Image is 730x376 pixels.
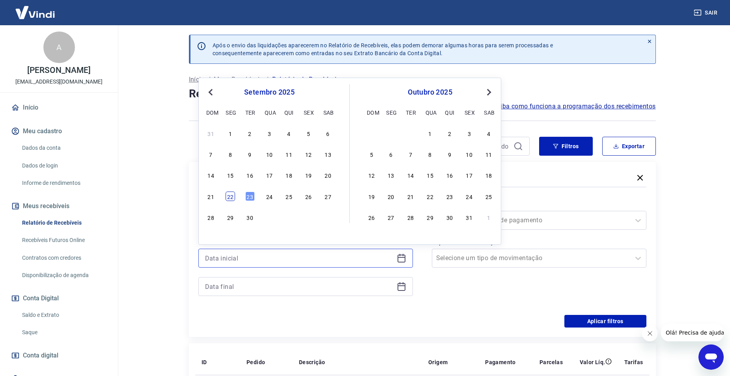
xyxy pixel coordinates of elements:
[205,87,334,97] div: setembro 2025
[642,326,658,341] iframe: Fechar mensagem
[445,192,454,201] div: Choose quinta-feira, 23 de outubro de 2025
[245,192,255,201] div: Choose terça-feira, 23 de setembro de 2025
[208,75,211,84] p: /
[445,170,454,180] div: Choose quinta-feira, 16 de outubro de 2025
[206,170,216,180] div: Choose domingo, 14 de setembro de 2025
[465,149,474,159] div: Choose sexta-feira, 10 de outubro de 2025
[406,108,415,117] div: ter
[9,290,108,307] button: Conta Digital
[226,108,235,117] div: seg
[299,358,325,366] p: Descrição
[465,108,474,117] div: sex
[367,128,376,138] div: Choose domingo, 28 de setembro de 2025
[367,149,376,159] div: Choose domingo, 5 de outubro de 2025
[206,212,216,222] div: Choose domingo, 28 de setembro de 2025
[245,108,255,117] div: ter
[205,281,394,292] input: Data final
[406,149,415,159] div: Choose terça-feira, 7 de outubro de 2025
[386,212,396,222] div: Choose segunda-feira, 27 de outubro de 2025
[226,170,235,180] div: Choose segunda-feira, 15 de setembro de 2025
[9,347,108,364] a: Conta digital
[266,75,269,84] p: /
[484,108,493,117] div: sab
[445,128,454,138] div: Choose quinta-feira, 2 de outubro de 2025
[19,250,108,266] a: Contratos com credores
[323,212,333,222] div: Choose sábado, 4 de outubro de 2025
[206,87,215,97] button: Previous Month
[265,149,274,159] div: Choose quarta-feira, 10 de setembro de 2025
[284,192,294,201] div: Choose quinta-feira, 25 de setembro de 2025
[426,128,435,138] div: Choose quarta-feira, 1 de outubro de 2025
[9,197,108,215] button: Meus recebíveis
[485,358,516,366] p: Pagamento
[19,175,108,191] a: Informe de rendimentos
[323,128,333,138] div: Choose sábado, 6 de setembro de 2025
[19,158,108,174] a: Dados de login
[386,128,396,138] div: Choose segunda-feira, 29 de setembro de 2025
[484,87,494,97] button: Next Month
[624,358,643,366] p: Tarifas
[19,215,108,231] a: Relatório de Recebíveis
[202,358,207,366] p: ID
[205,127,334,223] div: month 2025-09
[304,192,313,201] div: Choose sexta-feira, 26 de setembro de 2025
[386,149,396,159] div: Choose segunda-feira, 6 de outubro de 2025
[323,108,333,117] div: sab
[465,192,474,201] div: Choose sexta-feira, 24 de outubro de 2025
[564,315,646,328] button: Aplicar filtros
[540,358,563,366] p: Parcelas
[304,108,313,117] div: sex
[426,192,435,201] div: Choose quarta-feira, 22 de outubro de 2025
[245,170,255,180] div: Choose terça-feira, 16 de setembro de 2025
[206,128,216,138] div: Choose domingo, 31 de agosto de 2025
[367,108,376,117] div: dom
[265,108,274,117] div: qua
[265,212,274,222] div: Choose quarta-feira, 1 de outubro de 2025
[366,127,495,223] div: month 2025-10
[304,149,313,159] div: Choose sexta-feira, 12 de setembro de 2025
[226,212,235,222] div: Choose segunda-feira, 29 de setembro de 2025
[265,170,274,180] div: Choose quarta-feira, 17 de setembro de 2025
[15,78,103,86] p: [EMAIL_ADDRESS][DOMAIN_NAME]
[428,358,448,366] p: Origem
[367,212,376,222] div: Choose domingo, 26 de outubro de 2025
[367,170,376,180] div: Choose domingo, 12 de outubro de 2025
[433,200,645,209] label: Forma de Pagamento
[284,128,294,138] div: Choose quinta-feira, 4 de setembro de 2025
[366,87,495,97] div: outubro 2025
[226,128,235,138] div: Choose segunda-feira, 1 de setembro de 2025
[189,75,205,84] a: Início
[9,99,108,116] a: Início
[5,6,66,12] span: Olá! Precisa de ajuda?
[484,212,493,222] div: Choose sábado, 1 de novembro de 2025
[484,128,493,138] div: Choose sábado, 4 de outubro de 2025
[265,192,274,201] div: Choose quarta-feira, 24 de setembro de 2025
[245,128,255,138] div: Choose terça-feira, 2 de setembro de 2025
[539,137,593,156] button: Filtros
[27,66,90,74] p: [PERSON_NAME]
[206,192,216,201] div: Choose domingo, 21 de setembro de 2025
[9,0,61,24] img: Vindi
[19,232,108,248] a: Recebíveis Futuros Online
[246,358,265,366] p: Pedido
[445,212,454,222] div: Choose quinta-feira, 30 de outubro de 2025
[692,6,721,20] button: Sair
[406,128,415,138] div: Choose terça-feira, 30 de setembro de 2025
[406,170,415,180] div: Choose terça-feira, 14 de outubro de 2025
[19,324,108,341] a: Saque
[386,108,396,117] div: seg
[304,212,313,222] div: Choose sexta-feira, 3 de outubro de 2025
[465,212,474,222] div: Choose sexta-feira, 31 de outubro de 2025
[698,344,724,370] iframe: Botão para abrir a janela de mensagens
[406,192,415,201] div: Choose terça-feira, 21 de outubro de 2025
[284,170,294,180] div: Choose quinta-feira, 18 de setembro de 2025
[386,192,396,201] div: Choose segunda-feira, 20 de outubro de 2025
[226,149,235,159] div: Choose segunda-feira, 8 de setembro de 2025
[465,128,474,138] div: Choose sexta-feira, 3 de outubro de 2025
[580,358,605,366] p: Valor Líq.
[386,170,396,180] div: Choose segunda-feira, 13 de outubro de 2025
[265,128,274,138] div: Choose quarta-feira, 3 de setembro de 2025
[406,212,415,222] div: Choose terça-feira, 28 de outubro de 2025
[214,75,263,84] a: Meus Recebíveis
